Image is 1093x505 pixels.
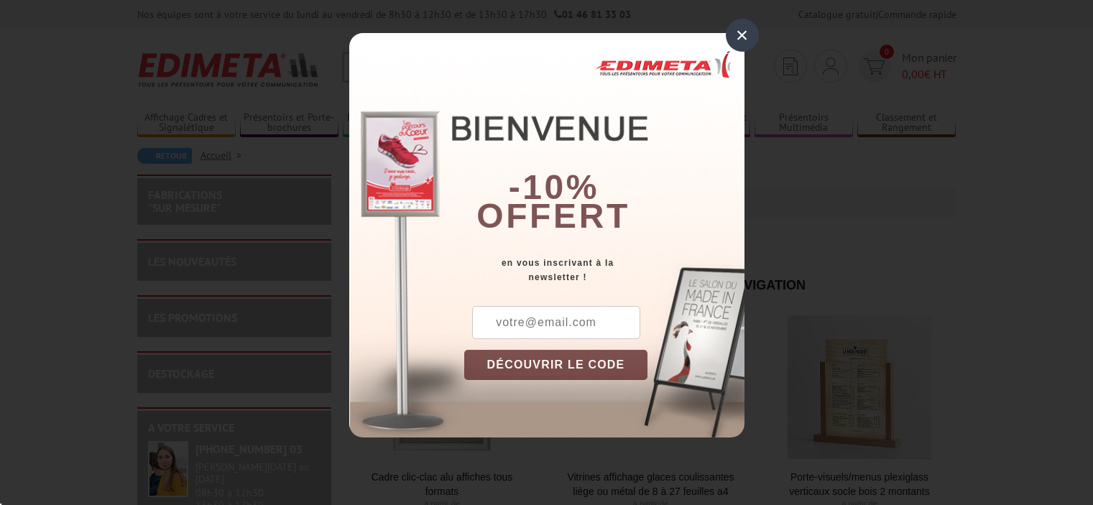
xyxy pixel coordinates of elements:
[509,168,599,206] b: -10%
[472,306,640,339] input: votre@email.com
[726,19,759,52] div: ×
[464,256,744,284] div: en vous inscrivant à la newsletter !
[464,350,648,380] button: DÉCOUVRIR LE CODE
[476,197,630,235] font: offert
